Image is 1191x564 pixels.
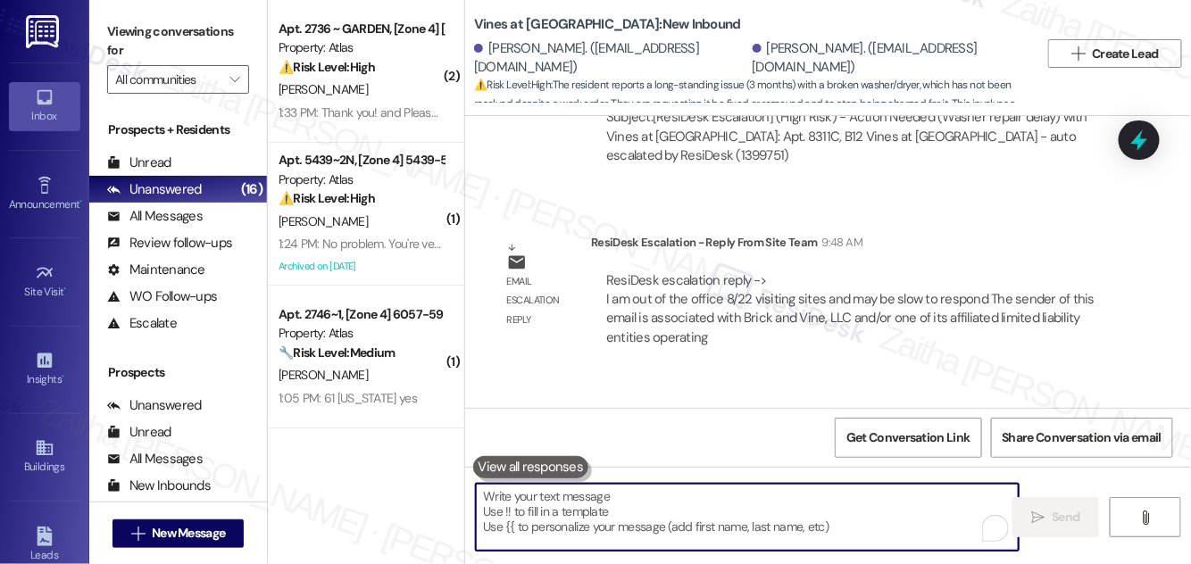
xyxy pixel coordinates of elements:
[26,15,62,48] img: ResiDesk Logo
[112,519,245,548] button: New Message
[279,59,375,75] strong: ⚠️ Risk Level: High
[1071,46,1085,61] i: 
[1003,428,1162,447] span: Share Conversation via email
[1052,508,1079,527] span: Send
[1093,45,1159,63] span: Create Lead
[79,195,82,208] span: •
[474,15,741,34] b: Vines at [GEOGRAPHIC_DATA]: New Inbound
[279,305,444,324] div: Apt. 2746~1, [Zone 4] 6057-59 S. [US_STATE]
[152,524,225,543] span: New Message
[107,396,202,415] div: Unanswered
[1031,510,1045,525] i: 
[476,484,1019,551] textarea: To enrich screen reader interactions, please activate Accessibility in Grammarly extension settings
[107,207,203,226] div: All Messages
[279,38,444,57] div: Property: Atlas
[9,433,80,481] a: Buildings
[62,370,64,383] span: •
[9,345,80,394] a: Insights •
[474,76,1039,153] span: : The resident reports a long-standing issue (3 months) with a broken washer/dryer, which has not...
[115,65,221,94] input: All communities
[818,233,862,252] div: 9:48 AM
[279,170,444,189] div: Property: Atlas
[9,258,80,306] a: Site Visit •
[835,418,981,458] button: Get Conversation Link
[107,180,202,199] div: Unanswered
[277,255,446,278] div: Archived on [DATE]
[474,39,747,78] div: [PERSON_NAME]. ([EMAIL_ADDRESS][DOMAIN_NAME])
[279,236,497,252] div: 1:24 PM: No problem. You're very welcome!
[107,314,177,333] div: Escalate
[279,390,417,406] div: 1:05 PM: 61 [US_STATE] yes
[9,82,80,130] a: Inbox
[279,151,444,170] div: Apt. 5439~2N, [Zone 4] 5439-5441 [GEOGRAPHIC_DATA]
[107,153,171,172] div: Unread
[107,450,203,469] div: All Messages
[591,233,1119,258] div: ResiDesk Escalation - Reply From Site Team
[1048,39,1182,68] button: Create Lead
[606,271,1095,346] div: ResiDesk escalation reply -> I am out of the office 8/22 visiting sites and may be slow to respon...
[89,120,267,139] div: Prospects + Residents
[107,18,249,65] label: Viewing conversations for
[107,261,205,279] div: Maintenance
[107,287,217,306] div: WO Follow-ups
[1138,510,1152,525] i: 
[131,527,145,541] i: 
[753,39,1026,78] div: [PERSON_NAME]. ([EMAIL_ADDRESS][DOMAIN_NAME])
[64,283,67,295] span: •
[474,78,551,92] strong: ⚠️ Risk Level: High
[279,20,444,38] div: Apt. 2736 ~ GARDEN, [Zone 4] [STREET_ADDRESS]
[279,324,444,343] div: Property: Atlas
[279,213,368,229] span: [PERSON_NAME]
[107,423,171,442] div: Unread
[279,190,375,206] strong: ⚠️ Risk Level: High
[1012,497,1099,537] button: Send
[279,367,368,383] span: [PERSON_NAME]
[606,108,1104,165] div: Subject: [ResiDesk Escalation] (High Risk) - Action Needed (Washer repair delay) with Vines at [G...
[279,81,368,97] span: [PERSON_NAME]
[846,428,970,447] span: Get Conversation Link
[507,272,577,329] div: Email escalation reply
[107,477,211,495] div: New Inbounds
[279,344,395,361] strong: 🔧 Risk Level: Medium
[229,72,239,87] i: 
[237,176,267,203] div: (16)
[89,363,267,382] div: Prospects
[107,234,232,253] div: Review follow-ups
[991,418,1173,458] button: Share Conversation via email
